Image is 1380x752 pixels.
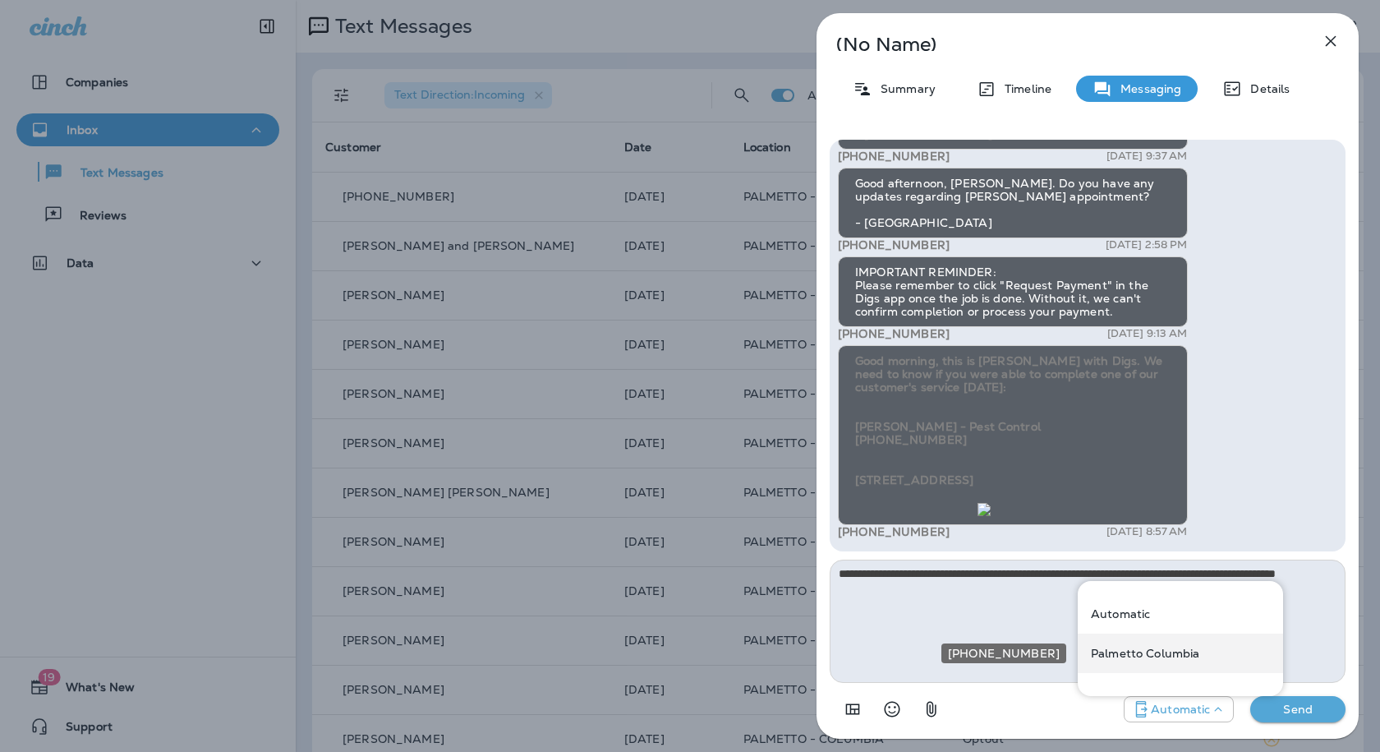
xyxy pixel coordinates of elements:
[977,503,991,516] img: tr-number-icon.svg
[1250,696,1345,722] button: Send
[1091,607,1150,621] p: Automatic
[1106,150,1188,163] p: [DATE] 9:37 AM
[1106,525,1188,538] p: [DATE] 8:57 AM
[838,524,950,539] span: [PHONE_NUMBER]
[1242,82,1290,95] p: Details
[996,82,1051,95] p: Timeline
[1107,327,1188,340] p: [DATE] 9:13 AM
[838,238,950,252] span: [PHONE_NUMBER]
[876,693,908,726] button: Select an emoji
[1078,634,1283,673] div: +1 (803) 233-5290
[838,168,1188,238] div: Good afternoon, [PERSON_NAME]. Do you have any updates regarding [PERSON_NAME] appointment? - [GE...
[838,256,1188,327] div: IMPORTANT REMINDER: Please remember to click "Request Payment" in the Digs app once the job is do...
[1106,238,1188,251] p: [DATE] 2:58 PM
[838,326,950,341] span: [PHONE_NUMBER]
[838,149,950,164] span: [PHONE_NUMBER]
[948,646,1060,661] span: [PHONE_NUMBER]
[836,38,1285,51] p: (No Name)
[1112,82,1181,95] p: Messaging
[1263,702,1332,717] p: Send
[855,353,1166,487] span: Good morning, this is [PERSON_NAME] with Digs. We need to know if you were able to complete one o...
[836,693,869,726] button: Add in a premade template
[1151,703,1210,716] p: Automatic
[872,82,936,95] p: Summary
[1091,647,1199,660] p: Palmetto Columbia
